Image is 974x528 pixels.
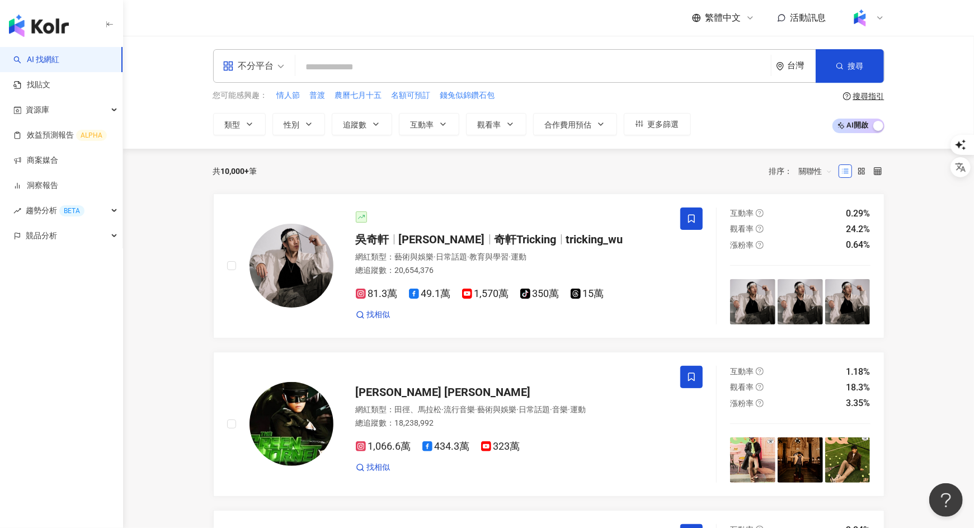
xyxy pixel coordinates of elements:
[13,155,58,166] a: 商案媒合
[791,12,826,23] span: 活動訊息
[481,441,520,452] span: 323萬
[730,241,754,249] span: 漲粉率
[395,405,442,414] span: 田徑、馬拉松
[478,405,517,414] span: 藝術與娛樂
[509,252,511,261] span: ·
[756,367,764,375] span: question-circle
[853,92,884,101] div: 搜尋指引
[816,49,884,83] button: 搜尋
[442,405,444,414] span: ·
[520,288,559,300] span: 350萬
[756,225,764,233] span: question-circle
[284,120,300,129] span: 性別
[846,208,871,220] div: 0.29%
[545,120,592,129] span: 合作費用預估
[788,61,816,70] div: 台灣
[13,130,107,141] a: 效益預測報告ALPHA
[59,205,84,216] div: BETA
[356,441,411,452] span: 1,066.6萬
[422,441,470,452] span: 434.3萬
[356,265,667,276] div: 總追蹤數 ： 20,654,376
[825,279,871,324] img: post-image
[466,113,526,135] button: 觀看率
[335,89,383,102] button: 農曆七月十五
[26,198,84,223] span: 趨勢分析
[846,381,871,394] div: 18.3%
[356,233,389,246] span: 吳奇軒
[399,233,485,246] span: [PERSON_NAME]
[756,241,764,249] span: question-circle
[730,209,754,218] span: 互動率
[356,252,667,263] div: 網紅類型 ：
[769,162,839,180] div: 排序：
[517,405,519,414] span: ·
[344,120,367,129] span: 追蹤數
[392,90,431,101] span: 名額可預訂
[356,385,531,399] span: [PERSON_NAME] [PERSON_NAME]
[624,113,691,135] button: 更多篩選
[13,79,50,91] a: 找貼文
[476,405,478,414] span: ·
[272,113,325,135] button: 性別
[310,90,326,101] span: 普渡
[444,405,476,414] span: 流行音樂
[356,462,390,473] a: 找相似
[756,383,764,391] span: question-circle
[478,120,501,129] span: 觀看率
[26,223,57,248] span: 競品分析
[213,113,266,135] button: 類型
[440,90,495,101] span: 錢兔似錦鑽石包
[519,405,550,414] span: 日常話題
[356,404,667,416] div: 網紅類型 ：
[434,252,436,261] span: ·
[213,194,884,338] a: KOL Avatar吳奇軒[PERSON_NAME]奇軒Trickingtricking_wu網紅類型：藝術與娛樂·日常話題·教育與學習·運動總追蹤數：20,654,37681.3萬49.1萬1...
[440,89,496,102] button: 錢兔似錦鑽石包
[9,15,69,37] img: logo
[849,7,871,29] img: Kolr%20app%20icon%20%281%29.png
[730,367,754,376] span: 互動率
[511,252,527,261] span: 運動
[730,383,754,392] span: 觀看率
[571,405,586,414] span: 運動
[250,224,333,308] img: KOL Avatar
[843,92,851,100] span: question-circle
[309,89,326,102] button: 普渡
[356,288,398,300] span: 81.3萬
[756,209,764,217] span: question-circle
[553,405,568,414] span: 音樂
[730,437,775,483] img: post-image
[436,252,468,261] span: 日常話題
[332,113,392,135] button: 追蹤數
[705,12,741,24] span: 繁體中文
[776,62,784,70] span: environment
[276,89,301,102] button: 情人節
[409,288,451,300] span: 49.1萬
[846,223,871,235] div: 24.2%
[395,252,434,261] span: 藝術與娛樂
[846,366,871,378] div: 1.18%
[566,233,623,246] span: tricking_wu
[778,437,823,483] img: post-image
[825,437,871,483] img: post-image
[213,352,884,497] a: KOL Avatar[PERSON_NAME] [PERSON_NAME]網紅類型：田徑、馬拉松·流行音樂·藝術與娛樂·日常話題·音樂·運動總追蹤數：18,238,9921,066.6萬434....
[13,180,58,191] a: 洞察報告
[13,54,59,65] a: searchAI 找網紅
[391,89,431,102] button: 名額可預訂
[213,167,257,176] div: 共 筆
[367,309,390,320] span: 找相似
[495,233,557,246] span: 奇軒Tricking
[568,405,571,414] span: ·
[223,57,274,75] div: 不分平台
[730,279,775,324] img: post-image
[367,462,390,473] span: 找相似
[26,97,49,122] span: 資源庫
[730,399,754,408] span: 漲粉率
[13,207,21,215] span: rise
[929,483,963,517] iframe: Help Scout Beacon - Open
[730,224,754,233] span: 觀看率
[462,288,509,300] span: 1,570萬
[213,90,268,101] span: 您可能感興趣：
[848,62,864,70] span: 搜尋
[756,399,764,407] span: question-circle
[468,252,470,261] span: ·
